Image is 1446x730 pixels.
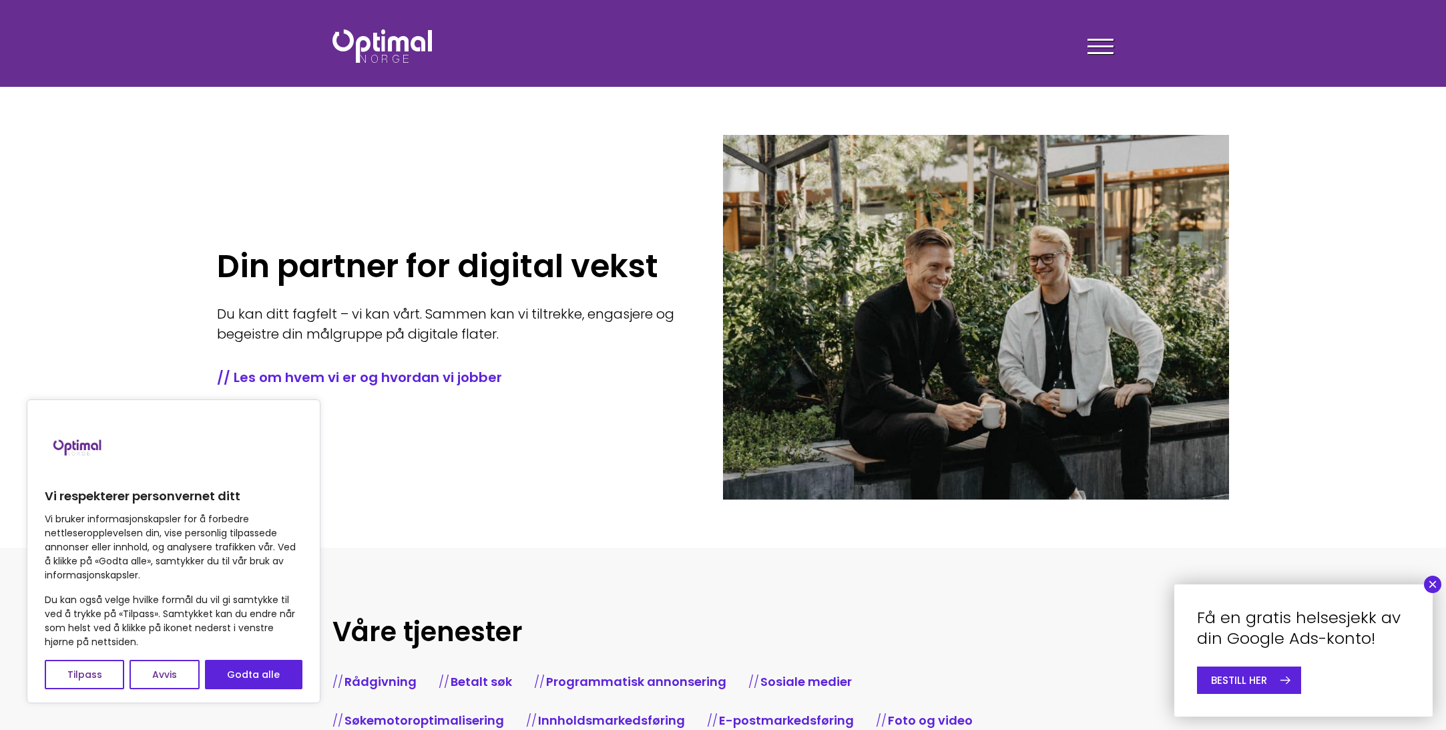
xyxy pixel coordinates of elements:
[45,512,302,582] p: Vi bruker informasjonskapsler for å forbedre nettleseropplevelsen din, vise personlig tilpassede ...
[760,673,852,690] a: Sosiale medier
[217,368,683,387] a: // Les om hvem vi er og hvordan vi jobber
[344,673,417,690] a: Rådgivning
[719,712,854,729] a: E-postmarkedsføring
[344,712,504,729] a: Søkemotoroptimalisering
[45,660,124,689] button: Tilpass
[332,614,1114,649] h2: Våre tjenester
[538,712,685,729] a: Innholdsmarkedsføring
[27,399,320,703] div: Vi respekterer personvernet ditt
[1197,667,1301,694] a: BESTILL HER
[451,673,512,690] a: Betalt søk
[217,304,683,344] p: Du kan ditt fagfelt – vi kan vårt. Sammen kan vi tiltrekke, engasjere og begeistre din målgruppe ...
[205,660,302,689] button: Godta alle
[1424,576,1441,593] button: Close
[546,673,726,690] a: Programmatisk annonsering
[45,413,111,480] img: Brand logo
[45,593,302,649] p: Du kan også velge hvilke formål du vil gi samtykke til ved å trykke på «Tilpass». Samtykket kan d...
[332,29,432,63] img: Optimal Norge
[217,248,683,285] h1: Din partner for digital vekst
[130,660,199,689] button: Avvis
[888,712,973,729] a: Foto og video
[45,488,302,504] p: Vi respekterer personvernet ditt
[1197,607,1410,649] h4: Få en gratis helsesjekk av din Google Ads-konto!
